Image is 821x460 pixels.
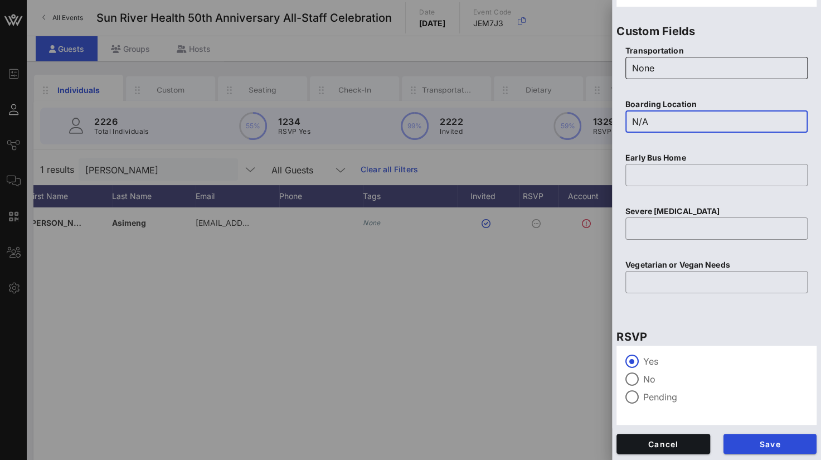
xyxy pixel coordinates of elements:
[723,434,817,454] button: Save
[616,22,817,40] p: Custom Fields
[616,434,710,454] button: Cancel
[625,98,808,110] p: Boarding Location
[643,391,808,403] label: Pending
[643,356,808,367] label: Yes
[625,152,808,164] p: Early Bus Home
[643,374,808,385] label: No
[732,439,808,449] span: Save
[616,328,817,346] p: RSVP
[625,45,808,57] p: Transportation
[625,259,808,271] p: Vegetarian or Vegan Needs
[625,439,701,449] span: Cancel
[625,205,808,217] p: Severe [MEDICAL_DATA]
